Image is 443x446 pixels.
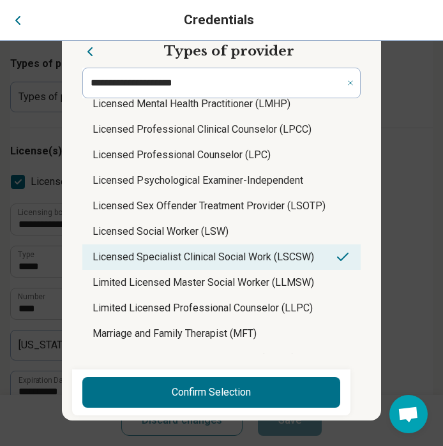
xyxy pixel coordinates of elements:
[82,295,361,321] li: Limited Licensed Professional Counselor (LLPC)
[82,91,361,117] li: Licensed Mental Health Practitioner (LMHP)
[82,168,361,193] li: Licensed Psychological Examiner-Independent
[82,142,361,168] li: Licensed Professional Counselor (LPC)
[82,244,361,270] li: Licensed Specialist Clinical Social Work (LSCSW)
[82,321,361,346] li: Marriage and Family Therapist (MFT)
[82,193,361,219] li: Licensed Sex Offender Treatment Provider (LSOTP)
[82,117,361,142] li: Licensed Professional Clinical Counselor (LPCC)
[82,44,98,59] button: Close
[82,346,361,372] li: Marriage, Family, and Child Counselor (MFCC)
[82,219,361,244] li: Licensed Social Worker (LSW)
[98,41,361,63] h2: Types of provider
[82,377,340,408] button: Confirm Selection
[82,270,361,295] li: Limited Licensed Master Social Worker (LLMSW)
